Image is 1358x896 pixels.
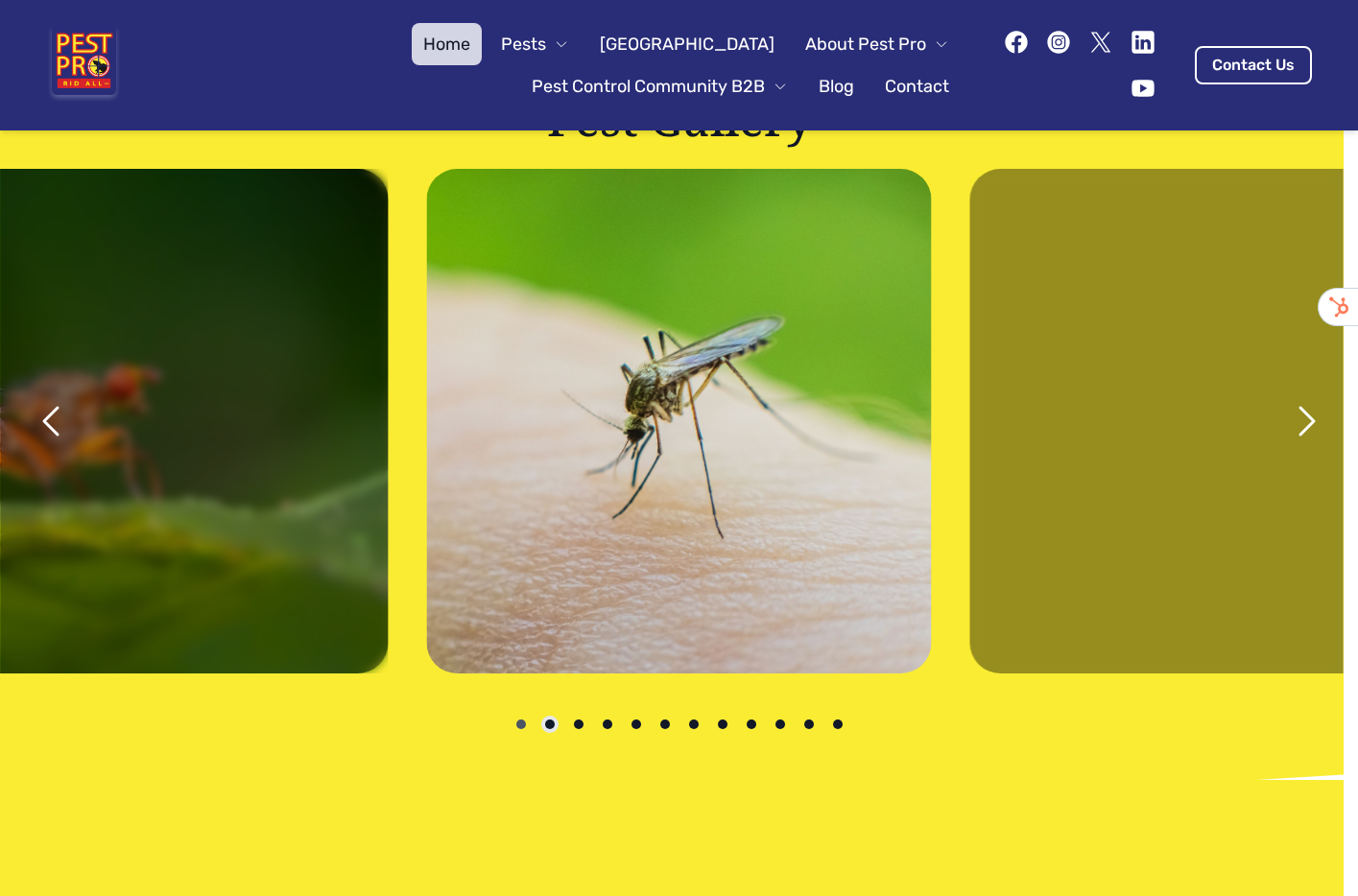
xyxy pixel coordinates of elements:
[1274,389,1339,454] button: next
[19,389,84,454] button: previous
[1195,46,1312,84] a: Contact Us
[520,65,799,107] button: Pest Control Community B2B
[805,31,926,58] span: About Pest Pro
[532,73,765,100] span: Pest Control Community B2B
[807,65,866,107] a: Blog
[588,23,786,65] a: [GEOGRAPHIC_DATA]
[547,92,812,146] h2: Pest Gallery
[489,23,581,65] button: Pests
[501,31,546,58] span: Pests
[412,23,482,65] a: Home
[873,65,961,107] a: Contact
[46,27,122,104] img: Pest Pro Rid All
[794,23,961,65] button: About Pest Pro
